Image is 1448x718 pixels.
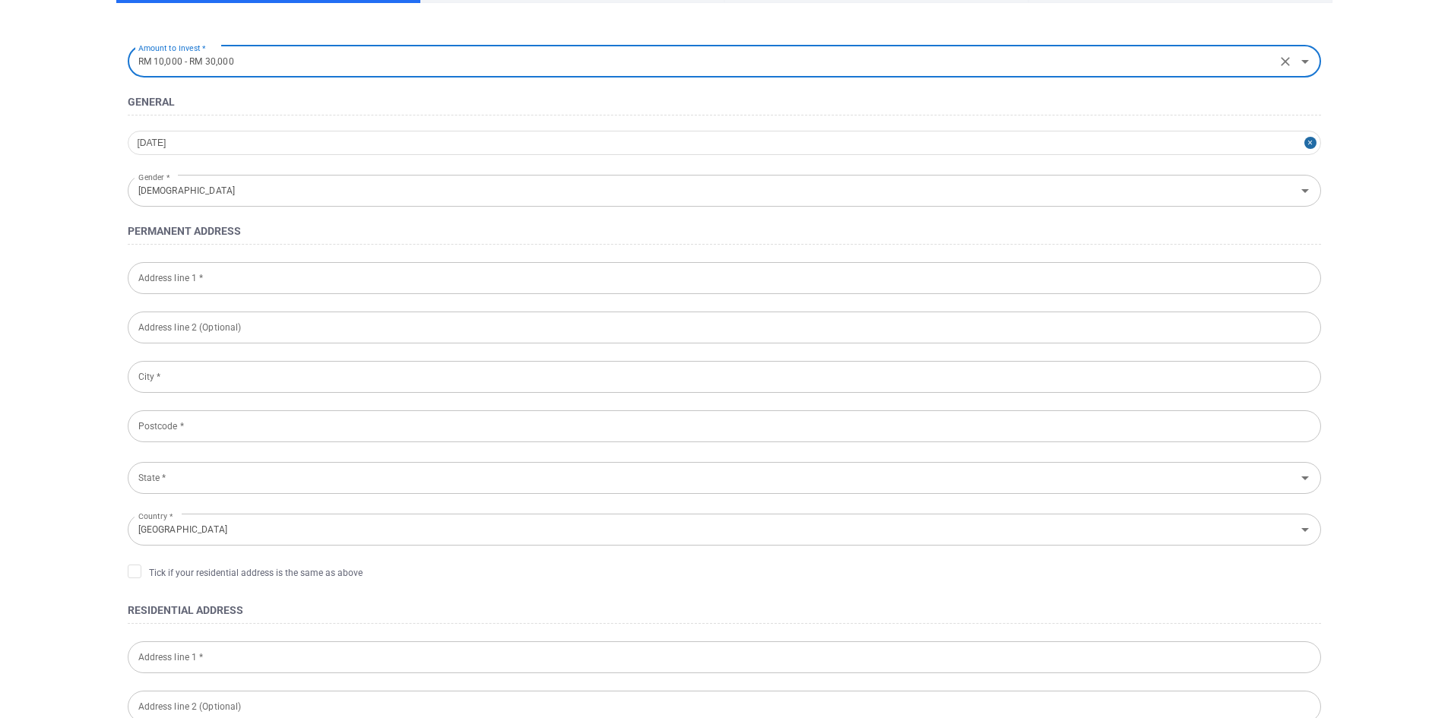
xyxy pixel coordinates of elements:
[128,131,1321,155] input: Date Of Birth *
[1294,519,1316,540] button: Open
[128,222,1321,240] h4: Permanent Address
[1304,131,1321,155] button: Close
[128,565,363,580] span: Tick if your residential address is the same as above
[138,38,206,58] label: Amount to Invest *
[1294,51,1316,72] button: Open
[138,506,173,526] label: Country *
[1294,467,1316,489] button: Open
[1275,51,1296,72] button: Clear
[1294,180,1316,201] button: Open
[128,601,1321,619] h4: Residential Address
[138,167,170,187] label: Gender *
[128,93,1321,111] h4: General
